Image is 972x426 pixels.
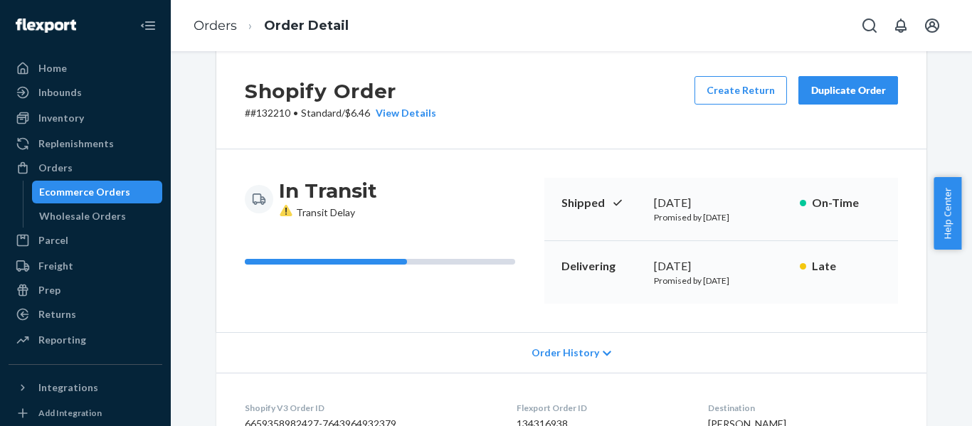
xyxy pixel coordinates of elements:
div: Duplicate Order [810,83,886,97]
p: On-Time [812,195,881,211]
span: • [293,107,298,119]
div: Wholesale Orders [39,209,126,223]
h2: Shopify Order [245,76,436,106]
div: Inventory [38,111,84,125]
button: Integrations [9,376,162,399]
div: Reporting [38,333,86,347]
button: Open account menu [918,11,946,40]
p: Delivering [561,258,643,275]
span: Transit Delay [279,206,355,218]
div: [DATE] [654,258,788,275]
a: Returns [9,303,162,326]
img: Flexport logo [16,18,76,33]
a: Inventory [9,107,162,129]
div: Freight [38,259,73,273]
p: Promised by [DATE] [654,211,788,223]
dt: Destination [708,402,898,414]
a: Prep [9,279,162,302]
div: Ecommerce Orders [39,185,130,199]
a: Orders [9,156,162,179]
p: Promised by [DATE] [654,275,788,287]
button: View Details [370,106,436,120]
div: Orders [38,161,73,175]
div: Parcel [38,233,68,247]
ol: breadcrumbs [182,5,360,47]
span: Order History [532,346,599,360]
div: Home [38,61,67,75]
button: Open Search Box [855,11,884,40]
h3: In Transit [279,178,377,203]
dt: Flexport Order ID [517,402,685,414]
a: Inbounds [9,81,162,104]
a: Wholesale Orders [32,205,163,228]
div: [DATE] [654,195,788,211]
p: # #132210 / $6.46 [245,106,436,120]
button: Close Navigation [134,11,162,40]
span: Standard [301,107,342,119]
a: Home [9,57,162,80]
a: Reporting [9,329,162,351]
a: Add Integration [9,405,162,422]
div: Integrations [38,380,98,395]
p: Shipped [561,195,643,211]
button: Open notifications [887,11,915,40]
a: Replenishments [9,132,162,155]
div: Add Integration [38,407,102,419]
a: Ecommerce Orders [32,181,163,203]
a: Parcel [9,229,162,252]
dt: Shopify V3 Order ID [245,402,494,414]
div: Replenishments [38,137,114,151]
button: Create Return [694,76,787,105]
div: Returns [38,307,76,321]
button: Help Center [934,177,961,250]
a: Orders [194,18,237,33]
div: Inbounds [38,85,82,100]
button: Duplicate Order [798,76,898,105]
div: Prep [38,283,60,297]
a: Order Detail [264,18,349,33]
p: Late [812,258,881,275]
a: Freight [9,255,162,277]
